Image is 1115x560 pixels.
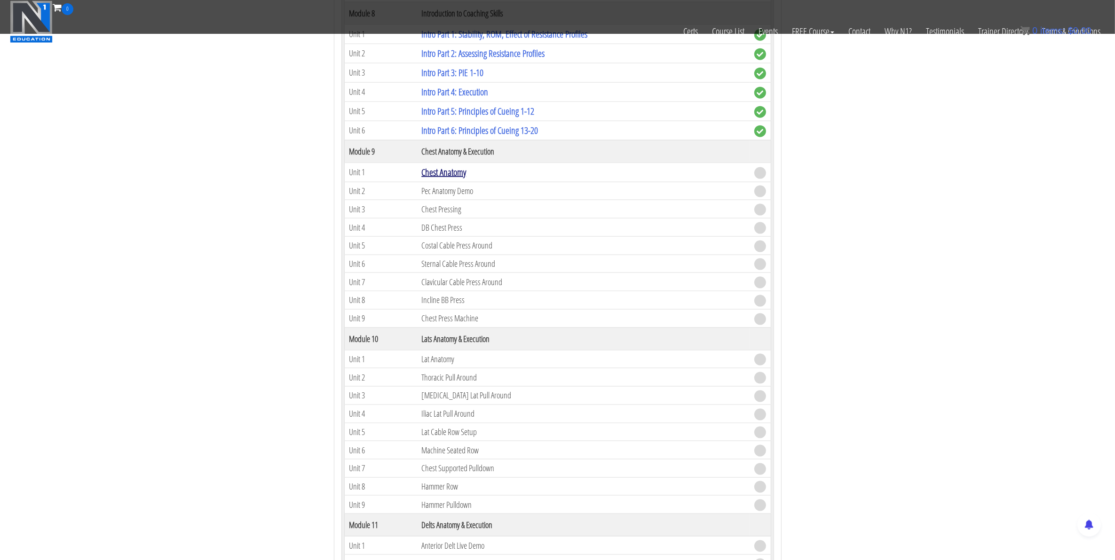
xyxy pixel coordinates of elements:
a: Events [751,15,785,48]
a: Trainer Directory [971,15,1035,48]
th: Module 10 [344,327,417,350]
td: Unit 5 [344,236,417,255]
td: Unit 8 [344,477,417,496]
td: Iliac Lat Pull Around [417,404,749,423]
td: Sternal Cable Press Around [417,255,749,273]
td: Unit 6 [344,121,417,140]
th: Module 9 [344,140,417,163]
td: Costal Cable Press Around [417,236,749,255]
td: DB Chest Press [417,218,749,237]
td: Unit 1 [344,350,417,368]
td: Pec Anatomy Demo [417,182,749,200]
td: Chest Pressing [417,200,749,218]
a: 0 items: $0.00 [1020,25,1091,36]
span: complete [754,106,766,118]
td: Anterior Delt Live Demo [417,537,749,555]
td: Unit 9 [344,309,417,327]
td: Unit 9 [344,496,417,514]
td: Unit 2 [344,368,417,387]
a: Certs [676,15,705,48]
a: Contact [841,15,878,48]
td: Unit 7 [344,273,417,291]
a: FREE Course [785,15,841,48]
a: Intro Part 4: Execution [421,86,488,98]
span: items: [1040,25,1065,36]
a: Intro Part 3: PIE 1-10 [421,66,483,79]
img: icon11.png [1020,26,1030,35]
span: $ [1068,25,1073,36]
th: Module 11 [344,514,417,537]
td: Thoracic Pull Around [417,368,749,387]
span: 0 [62,3,73,15]
td: Chest Supported Pulldown [417,459,749,477]
td: Unit 4 [344,404,417,423]
a: Chest Anatomy [421,166,466,179]
td: Unit 3 [344,200,417,218]
td: Lat Cable Row Setup [417,423,749,441]
a: Course List [705,15,751,48]
bdi: 0.00 [1068,25,1091,36]
td: Unit 5 [344,101,417,121]
td: Unit 3 [344,63,417,82]
span: complete [754,68,766,79]
a: Intro Part 6: Principles of Cueing 13-20 [421,124,538,137]
th: Delts Anatomy & Execution [417,514,749,537]
td: Unit 1 [344,163,417,182]
td: Chest Press Machine [417,309,749,327]
td: Unit 6 [344,441,417,459]
td: Unit 2 [344,182,417,200]
a: Terms & Conditions [1035,15,1107,48]
span: 0 [1032,25,1037,36]
td: Unit 6 [344,255,417,273]
th: Lats Anatomy & Execution [417,327,749,350]
img: n1-education [10,0,53,43]
td: Unit 5 [344,423,417,441]
span: complete [754,87,766,99]
td: Hammer Pulldown [417,496,749,514]
a: Testimonials [919,15,971,48]
td: Unit 1 [344,537,417,555]
td: Unit 7 [344,459,417,477]
th: Chest Anatomy & Execution [417,140,749,163]
td: Incline BB Press [417,291,749,310]
td: Machine Seated Row [417,441,749,459]
td: Lat Anatomy [417,350,749,368]
td: [MEDICAL_DATA] Lat Pull Around [417,387,749,405]
td: Hammer Row [417,477,749,496]
td: Unit 8 [344,291,417,310]
td: Unit 4 [344,82,417,101]
span: complete [754,125,766,137]
a: 0 [53,1,73,14]
a: Why N1? [878,15,919,48]
td: Clavicular Cable Press Around [417,273,749,291]
td: Unit 3 [344,387,417,405]
td: Unit 4 [344,218,417,237]
a: Intro Part 5: Principles of Cueing 1-12 [421,105,534,117]
span: complete [754,48,766,60]
a: Intro Part 2: Assessing Resistance Profiles [421,47,545,60]
td: Unit 2 [344,44,417,63]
